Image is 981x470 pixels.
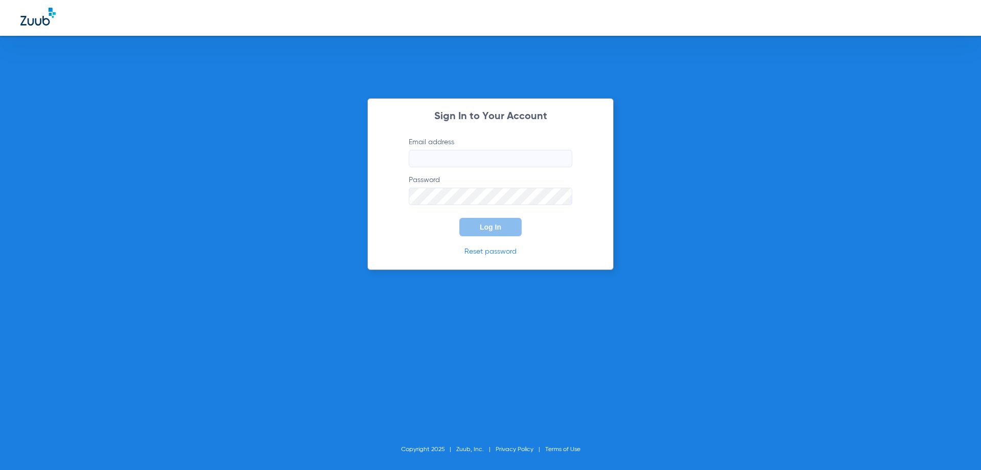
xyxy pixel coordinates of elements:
input: Email address [409,150,572,167]
li: Copyright 2025 [401,444,456,455]
button: Log In [459,218,522,236]
a: Reset password [464,248,517,255]
span: Log In [480,223,501,231]
img: Zuub Logo [20,8,56,26]
input: Password [409,188,572,205]
li: Zuub, Inc. [456,444,496,455]
label: Email address [409,137,572,167]
a: Privacy Policy [496,446,533,453]
h2: Sign In to Your Account [393,111,588,122]
label: Password [409,175,572,205]
a: Terms of Use [545,446,580,453]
